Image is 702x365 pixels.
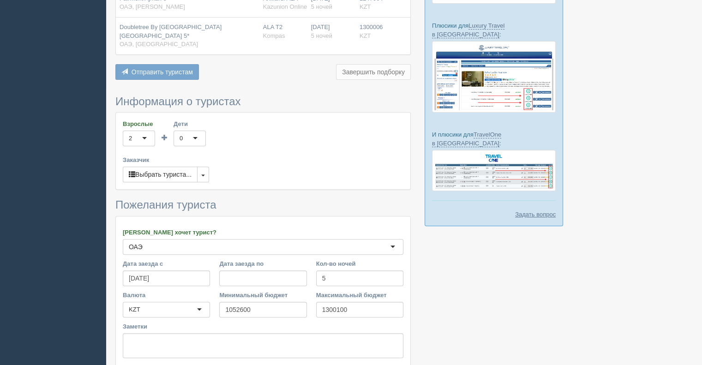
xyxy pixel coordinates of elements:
[123,120,155,128] label: Взрослые
[316,259,403,268] label: Кол-во ночей
[123,291,210,299] label: Валюта
[174,120,206,128] label: Дети
[360,3,371,10] span: KZT
[432,22,504,38] a: Luxury Travel в [GEOGRAPHIC_DATA]
[515,210,556,219] a: Задать вопрос
[311,3,332,10] span: 5 ночей
[120,24,222,39] span: Doubletree By [GEOGRAPHIC_DATA] [GEOGRAPHIC_DATA] 5*
[129,242,143,251] div: ОАЭ
[311,23,352,40] div: [DATE]
[219,291,306,299] label: Минимальный бюджет
[263,3,307,10] span: Kazunion Online
[219,259,306,268] label: Дата заезда по
[432,130,556,148] p: И плюсики для :
[115,96,411,108] h3: Информация о туристах
[132,68,193,76] span: Отправить туристам
[432,21,556,39] p: Плюсики для :
[316,291,403,299] label: Максимальный бюджет
[263,23,304,40] div: ALA T2
[123,228,403,237] label: [PERSON_NAME] хочет турист?
[129,134,132,143] div: 2
[360,24,383,30] span: 1300006
[123,167,198,182] button: Выбрать туриста...
[432,131,501,147] a: TravelOne в [GEOGRAPHIC_DATA]
[120,3,185,10] span: ОАЭ, [PERSON_NAME]
[432,150,556,191] img: travel-one-%D0%BF%D1%96%D0%B4%D0%B1%D1%96%D1%80%D0%BA%D0%B0-%D1%81%D1%80%D0%BC-%D0%B4%D0%BB%D1%8F...
[120,41,198,48] span: ОАЭ, [GEOGRAPHIC_DATA]
[360,32,371,39] span: KZT
[115,198,216,211] span: Пожелания туриста
[311,32,332,39] span: 5 ночей
[129,305,140,314] div: KZT
[316,270,403,286] input: 7-10 или 7,10,14
[123,259,210,268] label: Дата заезда с
[123,156,403,164] label: Заказчик
[115,64,199,80] button: Отправить туристам
[432,41,556,112] img: luxury-travel-%D0%BF%D0%BE%D0%B4%D0%B1%D0%BE%D1%80%D0%BA%D0%B0-%D1%81%D1%80%D0%BC-%D0%B4%D0%BB%D1...
[336,64,411,80] button: Завершить подборку
[123,322,403,331] label: Заметки
[263,32,285,39] span: Kompas
[180,134,183,143] div: 0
